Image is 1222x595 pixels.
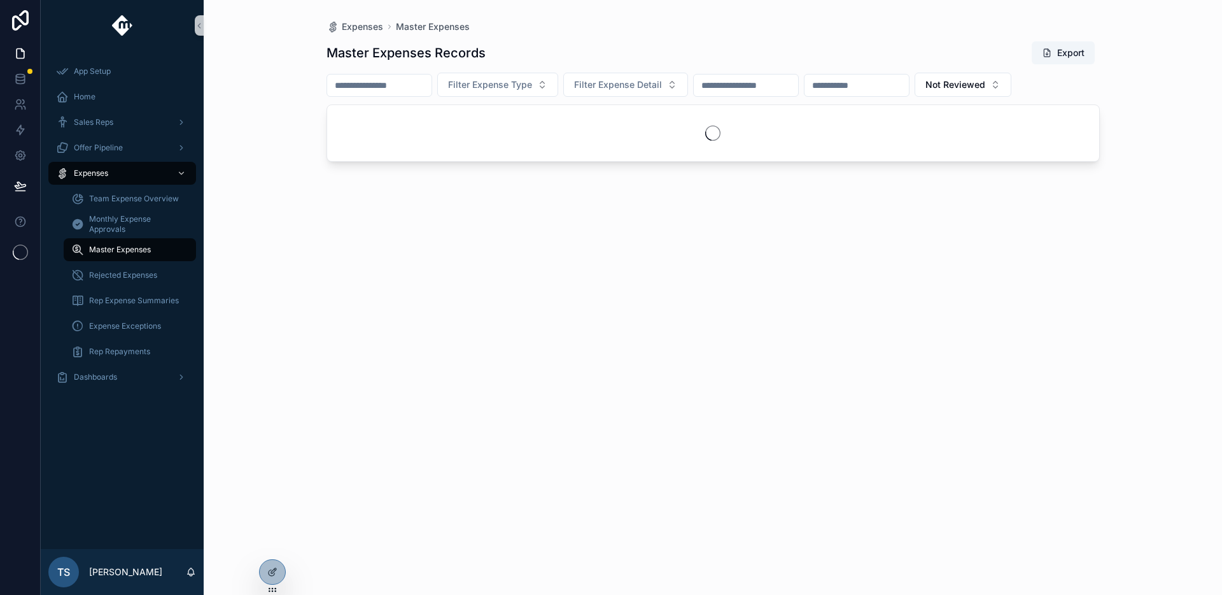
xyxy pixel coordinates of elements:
button: Select Button [915,73,1011,97]
a: Home [48,85,196,108]
p: [PERSON_NAME] [89,566,162,578]
span: Not Reviewed [925,78,985,91]
span: Dashboards [74,372,117,382]
h1: Master Expenses Records [327,44,486,62]
button: Export [1032,41,1095,64]
span: TS [57,564,70,580]
span: Filter Expense Type [448,78,532,91]
a: Expenses [327,20,383,33]
a: Rep Expense Summaries [64,289,196,312]
div: scrollable content [41,51,204,405]
a: Monthly Expense Approvals [64,213,196,236]
a: Offer Pipeline [48,136,196,159]
span: Expenses [74,168,108,178]
a: Master Expenses [64,238,196,261]
span: Offer Pipeline [74,143,123,153]
span: Expense Exceptions [89,321,161,331]
span: Expenses [342,20,383,33]
span: Rejected Expenses [89,270,157,280]
span: Rep Repayments [89,347,150,357]
a: Dashboards [48,366,196,389]
span: App Setup [74,66,111,76]
a: Expenses [48,162,196,185]
img: App logo [112,15,133,36]
a: Rejected Expenses [64,264,196,287]
a: App Setup [48,60,196,83]
button: Select Button [437,73,558,97]
button: Select Button [563,73,688,97]
span: Home [74,92,95,102]
span: Monthly Expense Approvals [89,214,183,234]
span: Team Expense Overview [89,194,179,204]
span: Rep Expense Summaries [89,296,179,306]
span: Filter Expense Detail [574,78,662,91]
a: Rep Repayments [64,340,196,363]
a: Master Expenses [396,20,470,33]
a: Team Expense Overview [64,187,196,210]
span: Sales Reps [74,117,113,127]
a: Sales Reps [48,111,196,134]
span: Master Expenses [89,245,151,255]
a: Expense Exceptions [64,315,196,338]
